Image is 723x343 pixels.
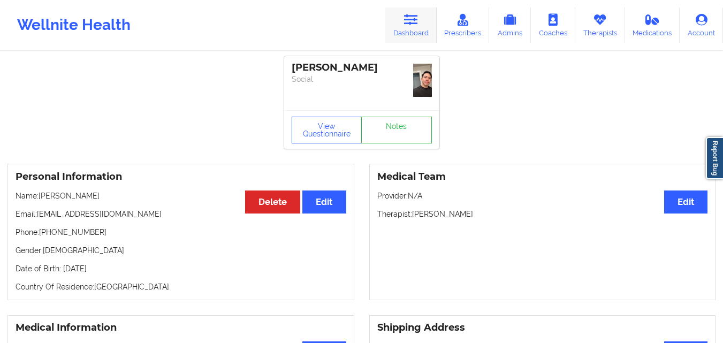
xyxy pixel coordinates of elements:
[16,281,346,292] p: Country Of Residence: [GEOGRAPHIC_DATA]
[245,190,300,214] button: Delete
[302,190,346,214] button: Edit
[361,117,432,143] a: Notes
[16,245,346,256] p: Gender: [DEMOGRAPHIC_DATA]
[489,7,531,43] a: Admins
[413,64,432,97] img: dc21e91c-9ac7-4411-a0d6-6e64f73f3fe6_823fbc6f-7b45-4a9f-95dc-7709b321c6ba5B08867D-9271-435D-8F17-...
[706,137,723,179] a: Report Bug
[377,171,708,183] h3: Medical Team
[16,263,346,274] p: Date of Birth: [DATE]
[292,62,432,74] div: [PERSON_NAME]
[575,7,625,43] a: Therapists
[16,322,346,334] h3: Medical Information
[16,190,346,201] p: Name: [PERSON_NAME]
[625,7,680,43] a: Medications
[377,209,708,219] p: Therapist: [PERSON_NAME]
[16,209,346,219] p: Email: [EMAIL_ADDRESS][DOMAIN_NAME]
[437,7,490,43] a: Prescribers
[664,190,707,214] button: Edit
[16,227,346,238] p: Phone: [PHONE_NUMBER]
[531,7,575,43] a: Coaches
[385,7,437,43] a: Dashboard
[292,74,432,85] p: Social
[377,322,708,334] h3: Shipping Address
[377,190,708,201] p: Provider: N/A
[292,117,362,143] button: View Questionnaire
[680,7,723,43] a: Account
[16,171,346,183] h3: Personal Information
